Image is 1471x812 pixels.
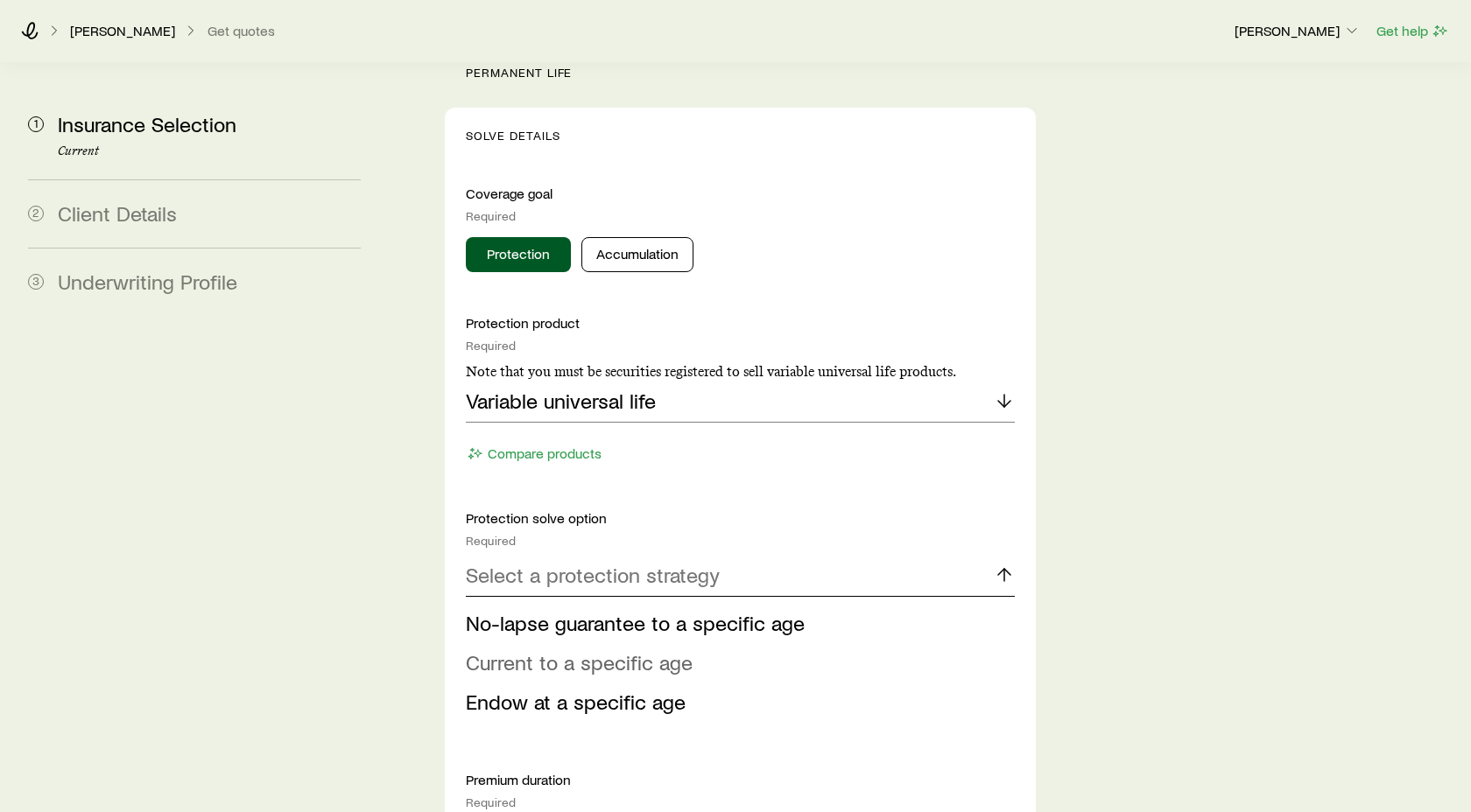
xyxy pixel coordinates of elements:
[1235,22,1361,39] p: [PERSON_NAME]
[466,610,805,635] span: No-lapse guarantee to a specific age
[466,682,1004,722] li: Endow at a specific age
[466,237,571,272] button: Protection
[466,795,1015,809] div: Required
[58,111,236,136] span: Insurance Selection
[466,314,1015,332] p: Protection product
[28,116,44,132] span: 1
[466,129,1015,143] p: Solve Details
[466,643,1004,682] li: Current to a specific age
[466,509,1015,527] p: Protection solve option
[466,388,656,413] p: Variable universal life
[58,269,237,294] span: Underwriting Profile
[207,23,276,39] button: Get quotes
[58,200,177,226] span: Client Details
[1376,21,1450,41] button: Get help
[70,22,175,39] p: [PERSON_NAME]
[581,237,693,272] button: Accumulation
[1234,21,1362,42] button: [PERSON_NAME]
[58,144,361,158] p: Current
[466,209,1015,223] div: Required
[466,689,686,714] span: Endow at a specific age
[466,649,693,675] span: Current to a specific age
[466,534,1015,548] div: Required
[466,563,720,587] p: Select a protection strategy
[466,363,1015,381] p: Note that you must be securities registered to sell variable universal life products.
[28,274,44,290] span: 3
[466,66,1036,80] p: permanent life
[466,604,1004,643] li: No-lapse guarantee to a specific age
[466,185,1015,202] p: Coverage goal
[466,771,1015,788] p: Premium duration
[466,339,1015,353] div: Required
[28,206,44,221] span: 2
[466,444,602,464] button: Compare products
